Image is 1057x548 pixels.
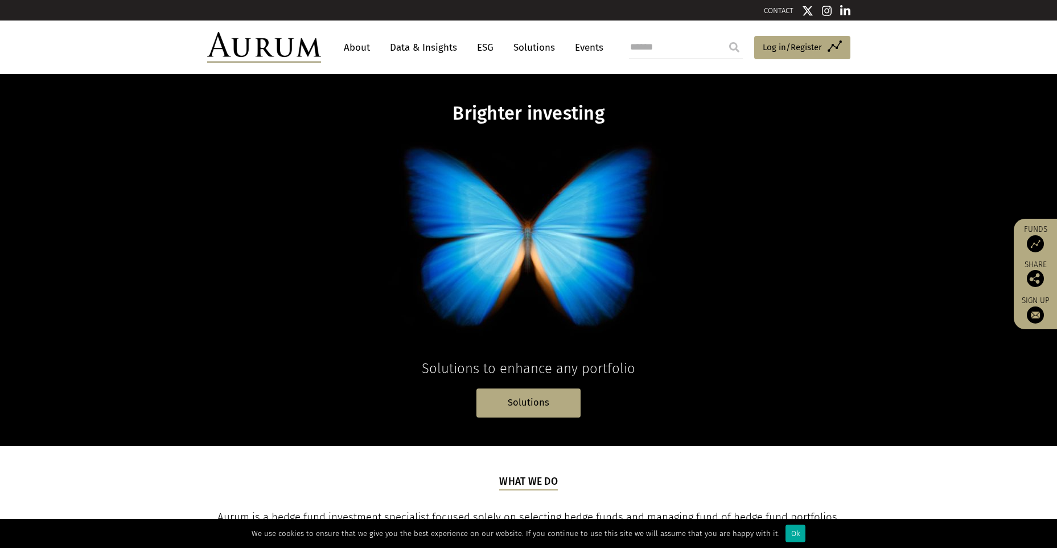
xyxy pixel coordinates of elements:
img: Instagram icon [822,5,832,17]
a: Sign up [1019,296,1051,324]
input: Submit [723,36,746,59]
img: Access Funds [1027,235,1044,252]
span: Log in/Register [763,40,822,54]
a: Data & Insights [384,37,463,58]
a: Funds [1019,224,1051,252]
img: Linkedin icon [840,5,850,17]
a: Solutions [508,37,561,58]
a: About [338,37,376,58]
div: Share [1019,261,1051,287]
a: CONTACT [764,6,793,15]
a: Solutions [476,388,581,418]
a: Log in/Register [754,36,850,60]
img: Aurum [207,32,321,63]
span: Aurum is a hedge fund investment specialist focused solely on selecting hedge funds and managing ... [217,511,840,541]
h5: What we do [499,475,558,490]
span: Solutions to enhance any portfolio [422,361,635,377]
img: Share this post [1027,270,1044,287]
a: ESG [471,37,499,58]
a: Events [569,37,603,58]
h1: Brighter investing [309,103,748,125]
img: Twitter icon [802,5,813,17]
img: Sign up to our newsletter [1027,306,1044,324]
div: Ok [785,525,805,542]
